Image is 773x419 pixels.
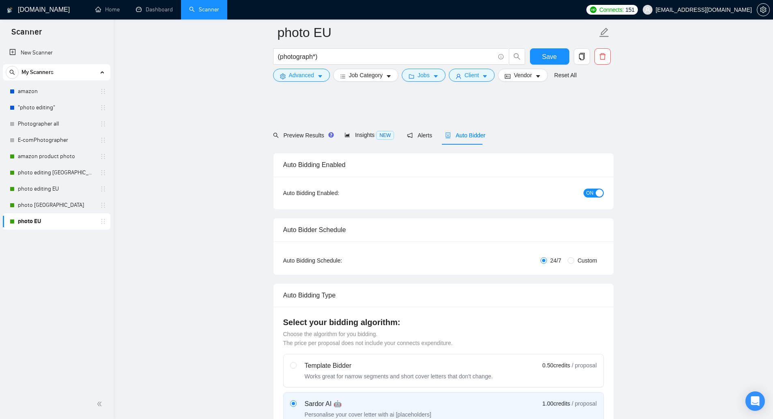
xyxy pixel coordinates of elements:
span: holder [100,202,106,208]
a: setting [757,7,770,13]
span: holder [100,88,106,95]
span: Custom [574,256,600,265]
span: info-circle [498,54,504,59]
span: search [273,132,279,138]
span: Preview Results [273,132,332,139]
span: caret-down [433,73,439,79]
span: Advanced [289,71,314,80]
li: My Scanners [3,64,110,230]
span: holder [100,104,106,111]
span: setting [280,73,286,79]
div: Open Intercom Messenger [745,391,765,411]
h4: Select your bidding algorithm: [283,317,604,328]
button: barsJob Categorycaret-down [333,69,398,82]
a: homeHome [95,6,120,13]
span: / proposal [572,361,596,369]
span: search [509,53,525,60]
span: My Scanners [22,64,54,80]
span: area-chart [345,132,350,138]
a: Reset All [554,71,577,80]
span: Jobs [418,71,430,80]
button: idcardVendorcaret-down [498,69,547,82]
div: Auto Bidding Enabled [283,153,604,176]
a: New Scanner [9,45,104,61]
button: folderJobscaret-down [402,69,446,82]
span: double-left [97,400,105,408]
span: search [6,69,18,75]
a: Photographer all [18,116,95,132]
div: Works great for narrow segments and short cover letters that don't change. [305,372,493,380]
span: Connects: [599,5,624,14]
span: Scanner [5,26,48,43]
a: photo editing EU [18,181,95,197]
span: Vendor [514,71,532,80]
button: search [6,66,19,79]
span: caret-down [386,73,392,79]
span: Insights [345,132,394,138]
span: edit [599,27,609,38]
button: search [509,48,525,65]
span: user [645,7,650,13]
button: settingAdvancedcaret-down [273,69,330,82]
input: Search Freelance Jobs... [278,52,495,62]
button: copy [574,48,590,65]
span: caret-down [535,73,541,79]
span: holder [100,121,106,127]
span: delete [595,53,610,60]
span: 0.50 credits [543,361,570,370]
img: logo [7,4,13,17]
a: searchScanner [189,6,219,13]
div: Auto Bidding Schedule: [283,256,390,265]
div: Auto Bidder Schedule [283,218,604,241]
span: caret-down [317,73,323,79]
span: holder [100,137,106,143]
span: Auto Bidder [445,132,485,139]
span: ON [586,189,594,198]
input: Scanner name... [278,22,597,43]
span: Alerts [407,132,432,139]
a: amazon [18,83,95,100]
span: holder [100,169,106,176]
a: photo EU [18,213,95,230]
span: holder [100,218,106,225]
a: dashboardDashboard [136,6,173,13]
span: copy [574,53,590,60]
img: upwork-logo.png [590,7,596,13]
span: user [456,73,461,79]
span: Client [465,71,479,80]
span: holder [100,186,106,192]
span: / proposal [572,399,596,408]
div: Auto Bidding Enabled: [283,189,390,198]
button: delete [594,48,611,65]
div: Auto Bidding Type [283,284,604,307]
div: Personalise your cover letter with ai [placeholders] [305,410,431,419]
span: robot [445,132,451,138]
span: Choose the algorithm for you bidding. The price per proposal does not include your connects expen... [283,331,453,346]
span: holder [100,153,106,160]
span: folder [409,73,414,79]
span: idcard [505,73,510,79]
span: notification [407,132,413,138]
div: Sardor AI 🤖 [305,399,431,409]
a: E-comPhotographer [18,132,95,148]
span: 24/7 [547,256,564,265]
span: caret-down [482,73,488,79]
button: setting [757,3,770,16]
div: Tooltip anchor [327,131,335,139]
li: New Scanner [3,45,110,61]
button: Save [530,48,569,65]
span: 1.00 credits [543,399,570,408]
span: bars [340,73,346,79]
a: photo [GEOGRAPHIC_DATA] [18,197,95,213]
div: Template Bidder [305,361,493,371]
a: photo editing [GEOGRAPHIC_DATA] [18,165,95,181]
button: userClientcaret-down [449,69,495,82]
span: NEW [376,131,394,140]
a: "photo editing" [18,100,95,116]
span: Job Category [349,71,383,80]
span: Save [542,52,557,62]
a: amazon product photo [18,148,95,165]
span: 151 [625,5,634,14]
